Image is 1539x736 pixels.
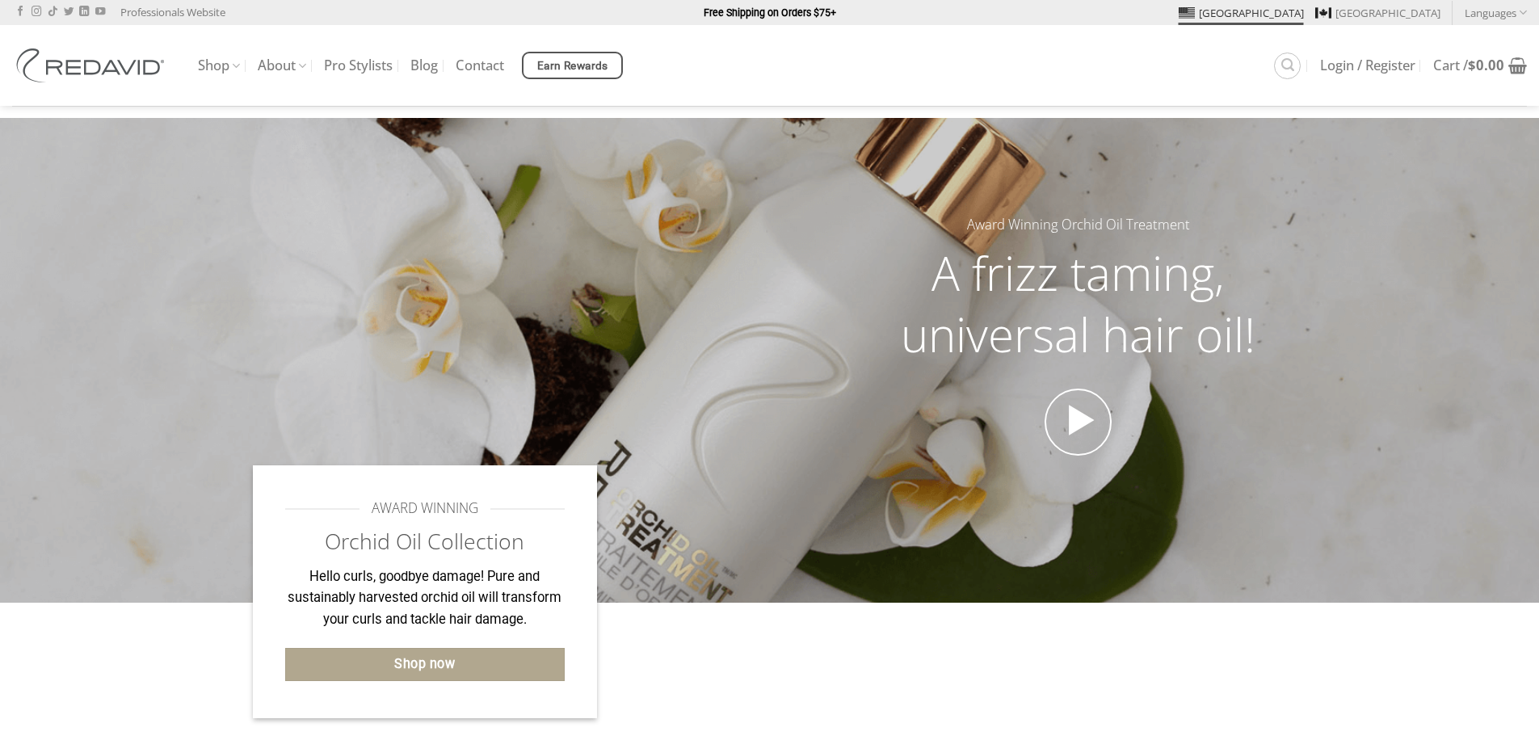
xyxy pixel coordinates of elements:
[704,6,836,19] strong: Free Shipping on Orders $75+
[79,6,89,18] a: Follow on LinkedIn
[1179,1,1304,25] a: [GEOGRAPHIC_DATA]
[372,498,478,519] span: AWARD WINNING
[537,57,608,75] span: Earn Rewards
[1468,56,1476,74] span: $
[410,51,438,80] a: Blog
[285,528,566,556] h2: Orchid Oil Collection
[64,6,74,18] a: Follow on Twitter
[95,6,105,18] a: Follow on YouTube
[285,566,566,631] p: Hello curls, goodbye damage! Pure and sustainably harvested orchid oil will transform your curls ...
[258,50,306,82] a: About
[1274,53,1301,79] a: Search
[1465,1,1527,24] a: Languages
[285,648,566,681] a: Shop now
[12,48,174,82] img: REDAVID Salon Products | United States
[456,51,504,80] a: Contact
[1320,59,1415,72] span: Login / Register
[1433,48,1527,83] a: Cart /$0.00
[522,52,623,79] a: Earn Rewards
[870,214,1287,236] h5: Award Winning Orchid Oil Treatment
[15,6,25,18] a: Follow on Facebook
[870,242,1287,364] h2: A frizz taming, universal hair oil!
[394,654,455,675] span: Shop now
[1468,56,1504,74] bdi: 0.00
[1433,59,1504,72] span: Cart /
[32,6,41,18] a: Follow on Instagram
[198,50,240,82] a: Shop
[1315,1,1440,25] a: [GEOGRAPHIC_DATA]
[324,51,393,80] a: Pro Stylists
[48,6,57,18] a: Follow on TikTok
[1320,51,1415,80] a: Login / Register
